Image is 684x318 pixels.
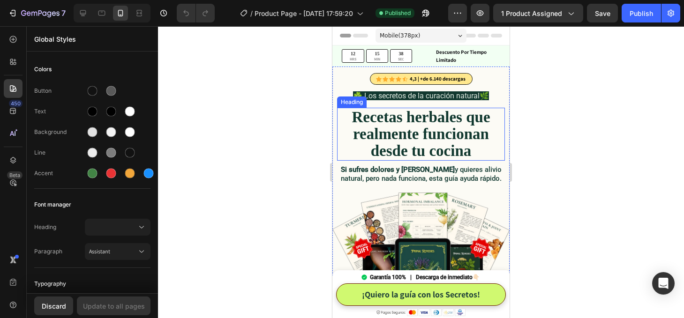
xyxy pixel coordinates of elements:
button: Save [587,4,618,22]
span: Typography [34,278,66,289]
span: Font manager [34,199,71,210]
button: Discard [34,296,73,315]
div: Update to all pages [83,301,145,311]
span: Assistant [89,247,137,256]
span: Heading [34,223,85,231]
div: Line [34,148,85,157]
div: Beta [7,171,23,179]
span: / [250,8,253,18]
span: Product Page - [DATE] 17:59:20 [255,8,353,18]
div: Publish [630,8,653,18]
div: Background [34,128,85,136]
button: Update to all pages [77,296,150,315]
span: Save [595,9,610,17]
button: Assistant [85,243,150,260]
span: Colors [34,64,52,75]
button: 7 [4,4,70,22]
span: Published [385,9,411,17]
div: Undo/Redo [177,4,215,22]
div: Open Intercom Messenger [652,272,675,295]
iframe: Design area [332,26,510,318]
div: Text [34,107,85,116]
div: 450 [9,100,23,107]
div: Accent [34,169,85,177]
span: Paragraph [34,247,85,256]
div: Discard [42,301,66,311]
button: 1 product assigned [493,4,583,22]
p: Global Styles [34,34,150,44]
span: 1 product assigned [501,8,562,18]
button: Publish [622,4,661,22]
p: 7 [61,7,66,19]
div: Button [34,87,85,95]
